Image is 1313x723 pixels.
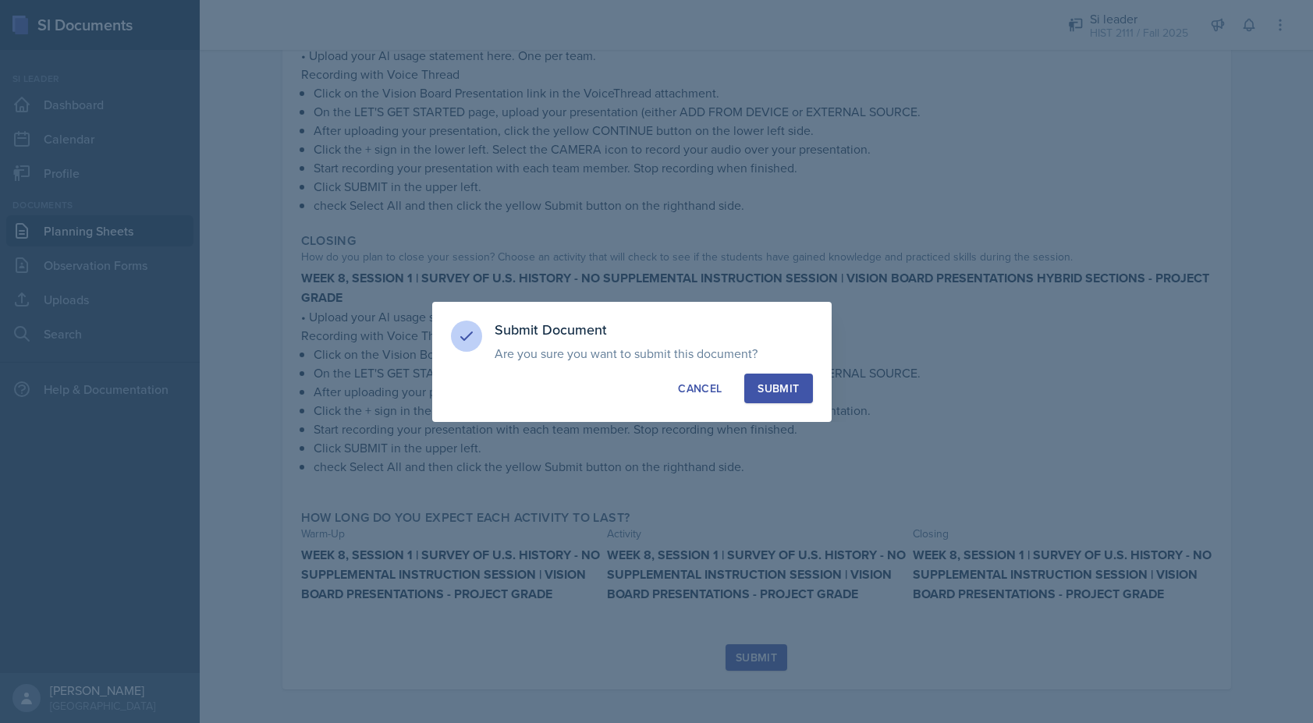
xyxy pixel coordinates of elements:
div: Cancel [678,381,722,396]
button: Submit [744,374,812,403]
h3: Submit Document [495,321,813,339]
button: Cancel [665,374,735,403]
p: Are you sure you want to submit this document? [495,346,813,361]
div: Submit [758,381,799,396]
